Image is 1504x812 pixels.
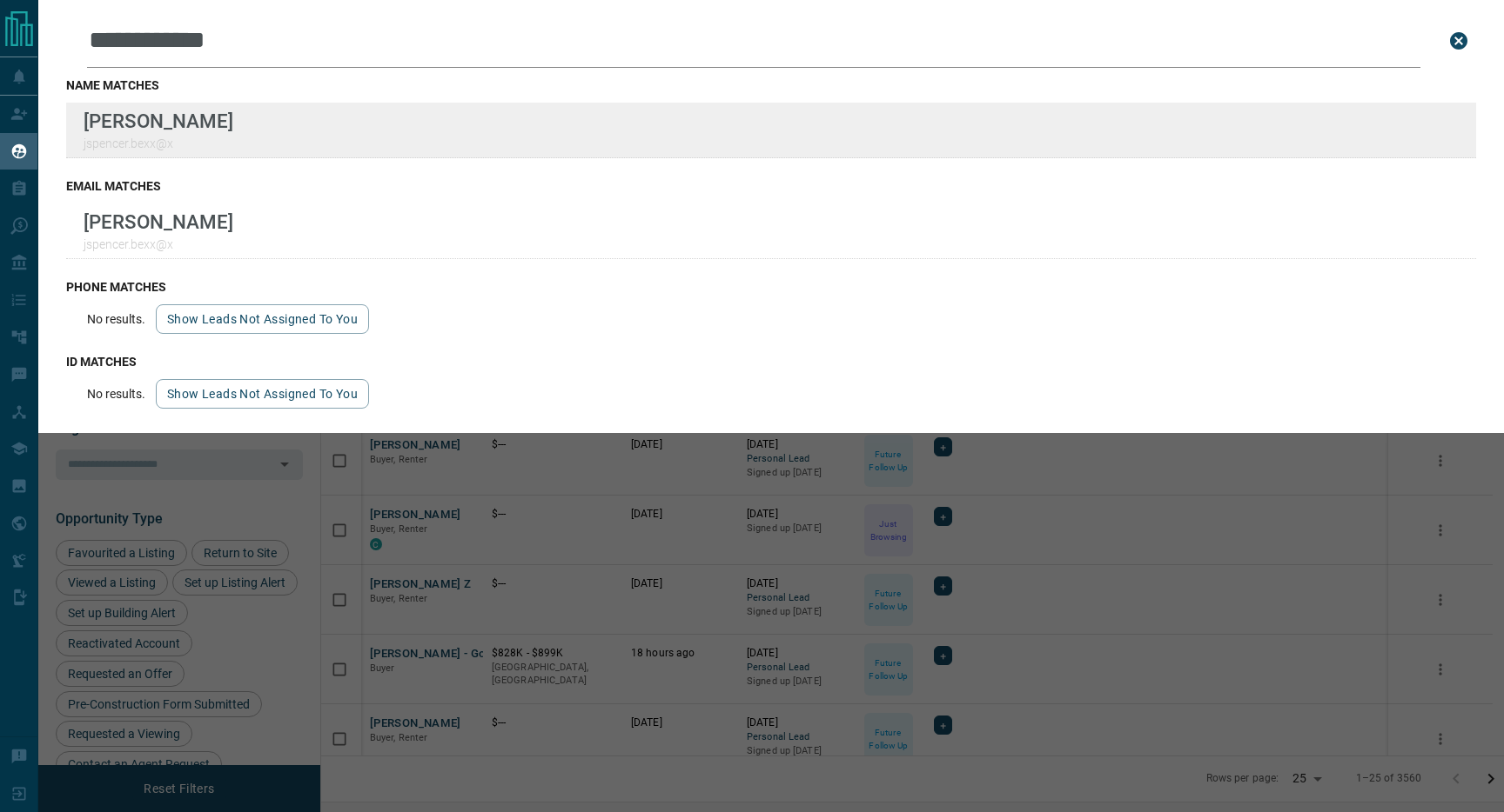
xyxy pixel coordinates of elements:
[66,78,1476,92] h3: name matches
[66,179,1476,193] h3: email matches
[84,210,233,233] p: [PERSON_NAME]
[84,136,233,150] p: jspencer.bexx@x
[84,110,233,132] p: [PERSON_NAME]
[87,312,145,326] p: No results.
[66,355,1476,369] h3: id matches
[66,280,1476,294] h3: phone matches
[1441,23,1476,58] button: close search bar
[156,304,369,334] button: show leads not assigned to you
[156,379,369,409] button: show leads not assigned to you
[87,387,145,401] p: No results.
[84,237,233,251] p: jspencer.bexx@x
